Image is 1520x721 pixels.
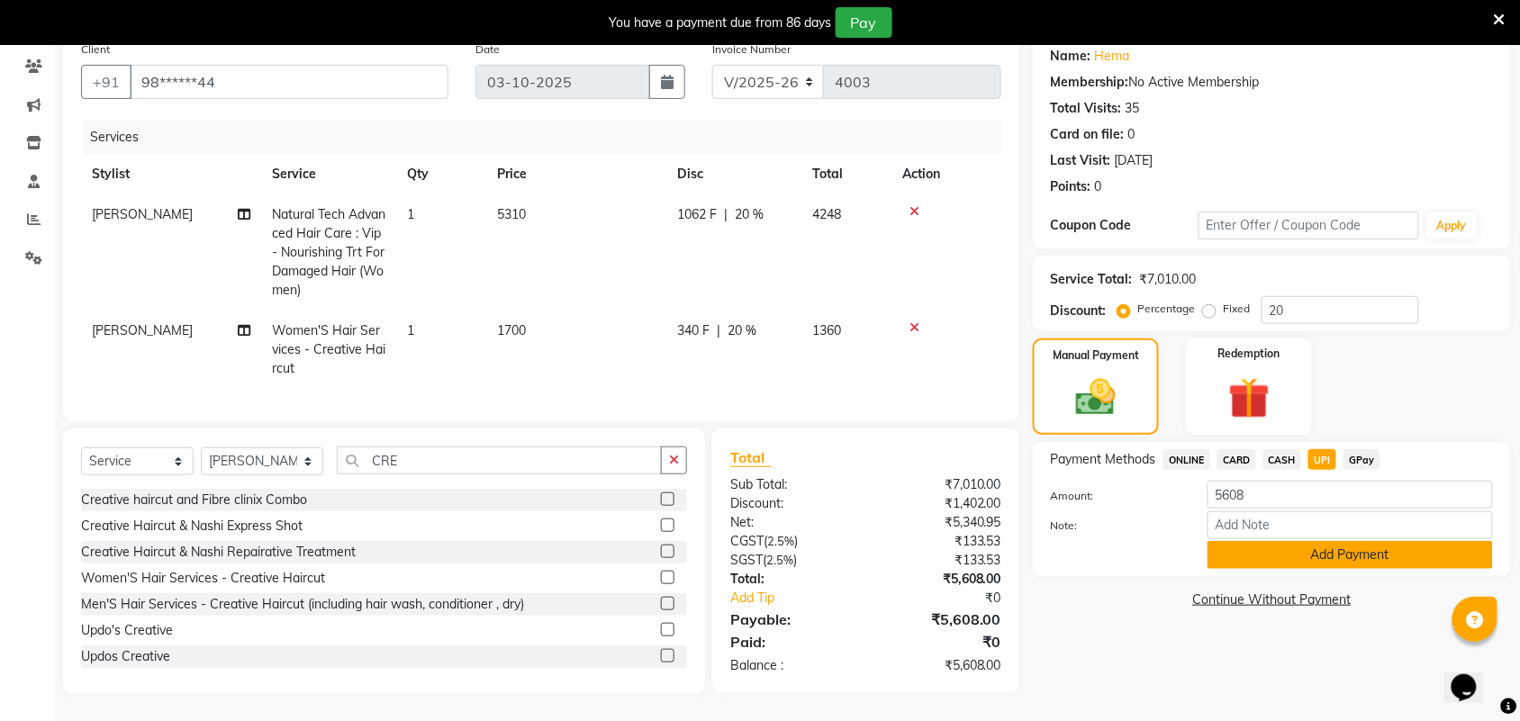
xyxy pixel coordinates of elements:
span: SGST [730,552,763,568]
th: Price [486,154,666,194]
div: Paid: [717,631,866,653]
div: ₹133.53 [865,551,1015,570]
div: Points: [1051,177,1091,196]
a: Continue Without Payment [1036,590,1507,609]
label: Note: [1037,518,1194,534]
span: | [717,321,720,340]
span: 1 [407,322,414,338]
div: ₹7,010.00 [1140,270,1197,289]
button: Add Payment [1208,541,1493,569]
label: Date [475,41,500,58]
a: Add Tip [717,589,891,608]
span: 5310 [497,206,526,222]
div: Last Visit: [1051,151,1111,170]
span: 20 % [735,205,764,224]
div: ( ) [717,532,866,551]
th: Qty [396,154,486,194]
div: Total: [717,570,866,589]
span: GPay [1344,449,1380,470]
div: Name: [1051,47,1091,66]
div: Services [83,121,1015,154]
div: ( ) [717,551,866,570]
div: ₹5,608.00 [865,608,1015,630]
span: 1360 [812,322,841,338]
div: Coupon Code [1051,216,1199,235]
span: Payment Methods [1051,450,1156,469]
div: 0 [1095,177,1102,196]
button: +91 [81,65,131,99]
div: Sub Total: [717,475,866,494]
button: Pay [836,7,892,38]
div: Updos Creative [81,647,170,666]
span: [PERSON_NAME] [92,206,193,222]
span: 340 F [677,321,710,340]
th: Stylist [81,154,261,194]
div: ₹0 [891,589,1015,608]
div: ₹5,608.00 [865,656,1015,675]
input: Add Note [1208,511,1493,539]
span: 2.5% [767,534,794,548]
iframe: chat widget [1444,649,1502,703]
label: Manual Payment [1053,347,1139,364]
label: Invoice Number [712,41,791,58]
div: ₹5,340.95 [865,513,1015,532]
div: ₹1,402.00 [865,494,1015,513]
label: Redemption [1218,346,1280,362]
span: Natural Tech Advanced Hair Care : Vip - Nourishing Trt For Damaged Hair (Women) [272,206,385,298]
span: 1700 [497,322,526,338]
span: ONLINE [1163,449,1210,470]
div: Men'S Hair Services - Creative Haircut (including hair wash, conditioner , dry) [81,595,524,614]
div: ₹133.53 [865,532,1015,551]
input: Enter Offer / Coupon Code [1199,212,1419,239]
div: 35 [1126,99,1140,118]
span: UPI [1308,449,1336,470]
span: | [724,205,728,224]
label: Fixed [1224,301,1251,317]
div: Discount: [717,494,866,513]
div: Membership: [1051,73,1129,92]
th: Service [261,154,396,194]
label: Percentage [1138,301,1196,317]
img: _cash.svg [1063,374,1128,420]
div: Creative Haircut & Nashi Express Shot [81,517,303,536]
div: Discount: [1051,302,1107,320]
span: CARD [1217,449,1256,470]
div: Card on file: [1051,125,1125,144]
div: Service Total: [1051,270,1133,289]
span: [PERSON_NAME] [92,322,193,338]
div: ₹0 [865,631,1015,653]
span: CGST [730,533,764,549]
div: ₹7,010.00 [865,475,1015,494]
div: ₹5,608.00 [865,570,1015,589]
div: No Active Membership [1051,73,1493,92]
div: Creative haircut and Fibre clinix Combo [81,491,307,509]
span: CASH [1263,449,1302,470]
div: You have a payment due from 86 days [610,14,832,32]
div: [DATE] [1115,151,1154,170]
div: Total Visits: [1051,99,1122,118]
input: Amount [1208,481,1493,509]
span: 1062 F [677,205,717,224]
th: Disc [666,154,801,194]
div: 0 [1128,125,1135,144]
label: Client [81,41,110,58]
span: Total [730,448,772,467]
img: _gift.svg [1216,373,1283,424]
span: 20 % [728,321,756,340]
th: Total [801,154,891,194]
span: 2.5% [766,553,793,567]
input: Search or Scan [337,446,662,474]
div: Creative Haircut & Nashi Repairative Treatment [81,543,356,562]
div: Balance : [717,656,866,675]
div: Women'S Hair Services - Creative Haircut [81,569,325,588]
input: Search by Name/Mobile/Email/Code [130,65,448,99]
div: Updo's Creative [81,621,173,640]
div: Net: [717,513,866,532]
label: Amount: [1037,488,1194,504]
a: Hema [1095,47,1130,66]
span: 4248 [812,206,841,222]
button: Apply [1426,212,1478,239]
div: Payable: [717,608,866,630]
th: Action [891,154,1001,194]
span: 1 [407,206,414,222]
